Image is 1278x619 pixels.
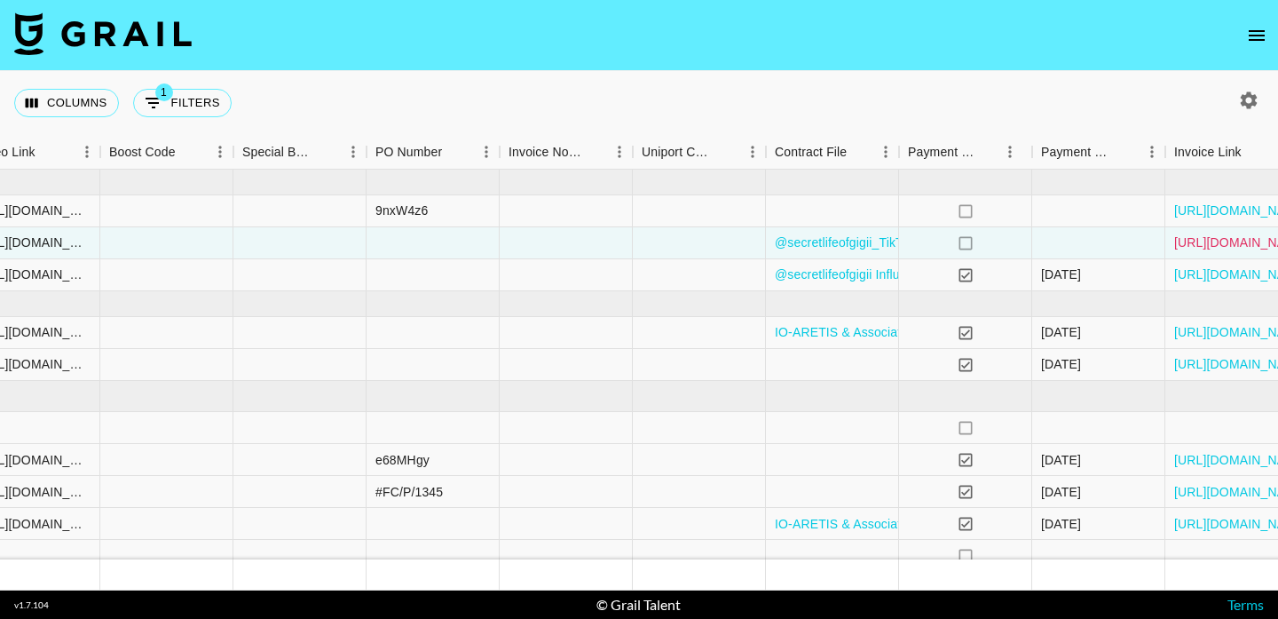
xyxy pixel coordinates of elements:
button: Sort [35,139,60,164]
div: Invoice Notes [509,135,581,170]
div: 25/07/2025 [1041,451,1081,469]
button: Sort [977,139,1002,164]
button: Menu [74,139,100,165]
button: Menu [340,139,367,165]
div: Special Booking Type [233,135,367,170]
a: IO-ARETIS & Associated Talent Ltd 202508.docx [775,323,1050,341]
div: Invoice Link [1174,135,1242,170]
button: Select columns [14,89,119,117]
a: Terms [1227,596,1264,613]
div: Contract File [766,135,899,170]
div: Uniport Contact Email [633,135,766,170]
button: Sort [315,139,340,164]
button: Sort [581,139,606,164]
a: @secretlifeofgigii Influencer social media collaboration contract (2).docx [775,266,1179,283]
a: IO-ARETIS & Associated Talent Ltd 202507 (1).docx [775,515,1069,533]
button: Menu [1139,139,1165,165]
button: Menu [872,139,899,165]
button: Sort [442,139,467,164]
div: 25/07/2025 [1041,515,1081,533]
button: Sort [1242,139,1266,164]
button: Menu [473,139,500,165]
img: Grail Talent [14,12,192,55]
div: Payment Sent Date [1032,135,1165,170]
a: @secretlifeofgigii_TikTok_digital_creator_agreement (1).pdf [775,234,1110,251]
span: 1 [155,83,173,101]
div: Special Booking Type [242,135,315,170]
div: Invoice Notes [500,135,633,170]
div: PO Number [375,135,442,170]
div: © Grail Talent [596,596,681,614]
div: Boost Code [109,135,176,170]
div: v 1.7.104 [14,599,49,611]
div: Payment Sent [908,135,977,170]
div: #FC/P/1345 [375,483,443,501]
button: Sort [1114,139,1139,164]
div: Contract File [775,135,847,170]
div: 17/09/2025 [1041,266,1081,283]
div: Uniport Contact Email [642,135,714,170]
button: open drawer [1239,18,1274,53]
button: Sort [176,139,201,164]
div: 21/08/2025 [1041,323,1081,341]
button: Sort [847,139,872,164]
button: Show filters [133,89,232,117]
div: 10/07/2025 [1041,483,1081,501]
div: e68MHgy [375,451,430,469]
div: Payment Sent Date [1041,135,1114,170]
button: Menu [606,139,633,165]
div: Payment Sent [899,135,1032,170]
div: 03/09/2025 [1041,355,1081,373]
button: Menu [997,139,1023,165]
div: PO Number [367,135,500,170]
div: 9nxW4z6 [375,202,428,219]
div: Boost Code [100,135,233,170]
button: Menu [739,139,766,165]
button: Sort [714,139,739,164]
button: Menu [207,139,233,165]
